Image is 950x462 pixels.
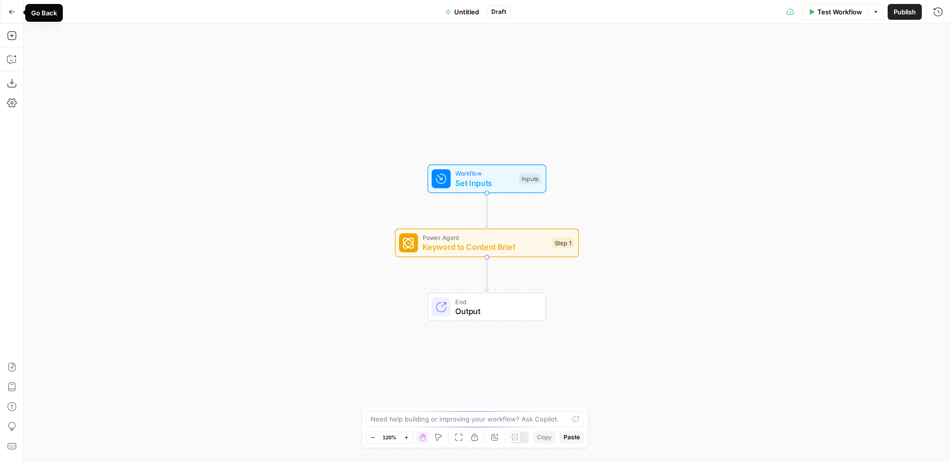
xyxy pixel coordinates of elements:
[382,433,396,441] span: 120%
[537,433,552,442] span: Copy
[423,241,547,253] span: Keyword to Content Brief
[817,7,862,17] span: Test Workflow
[802,4,868,20] button: Test Workflow
[485,257,488,292] g: Edge from step_1 to end
[31,8,57,18] div: Go Back
[395,165,579,193] div: WorkflowSet InputsInputs
[395,229,579,257] div: Power AgentKeyword to Content BriefStep 1
[533,431,556,444] button: Copy
[455,297,536,306] span: End
[552,237,573,248] div: Step 1
[485,193,488,228] g: Edge from start to step_1
[455,177,514,189] span: Set Inputs
[564,433,580,442] span: Paste
[519,174,541,185] div: Inputs
[491,7,506,16] span: Draft
[395,293,579,322] div: EndOutput
[560,431,584,444] button: Paste
[455,305,536,317] span: Output
[894,7,916,17] span: Publish
[423,233,547,242] span: Power Agent
[888,4,922,20] button: Publish
[454,7,479,17] span: Untitled
[439,4,485,20] button: Untitled
[455,169,514,178] span: Workflow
